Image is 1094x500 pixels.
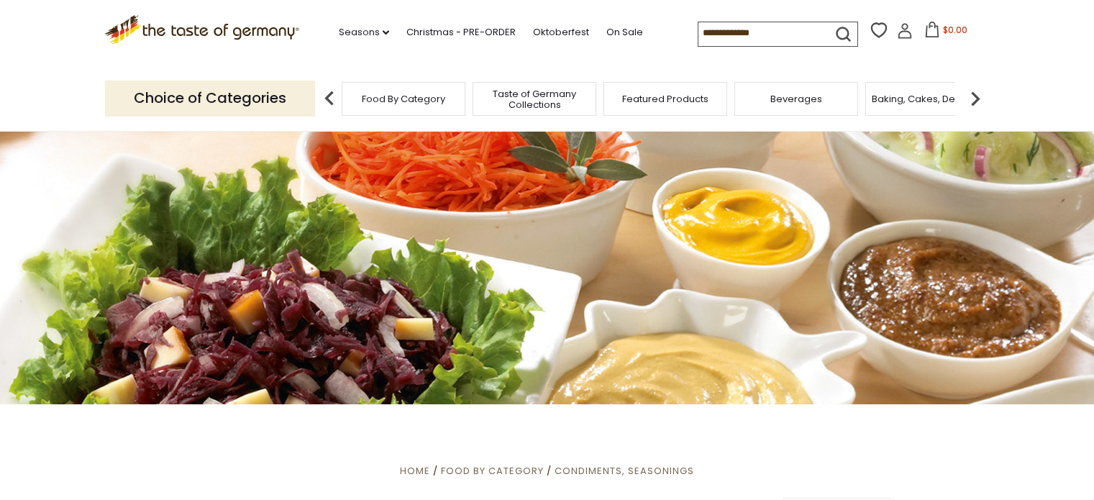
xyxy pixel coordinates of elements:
[400,464,430,478] a: Home
[622,94,708,104] a: Featured Products
[477,88,592,110] a: Taste of Germany Collections
[533,24,589,40] a: Oktoberfest
[961,84,990,113] img: next arrow
[943,24,967,36] span: $0.00
[872,94,983,104] a: Baking, Cakes, Desserts
[916,22,977,43] button: $0.00
[315,84,344,113] img: previous arrow
[441,464,544,478] a: Food By Category
[606,24,643,40] a: On Sale
[555,464,694,478] a: Condiments, Seasonings
[339,24,389,40] a: Seasons
[362,94,445,104] a: Food By Category
[105,81,315,116] p: Choice of Categories
[406,24,516,40] a: Christmas - PRE-ORDER
[770,94,822,104] a: Beverages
